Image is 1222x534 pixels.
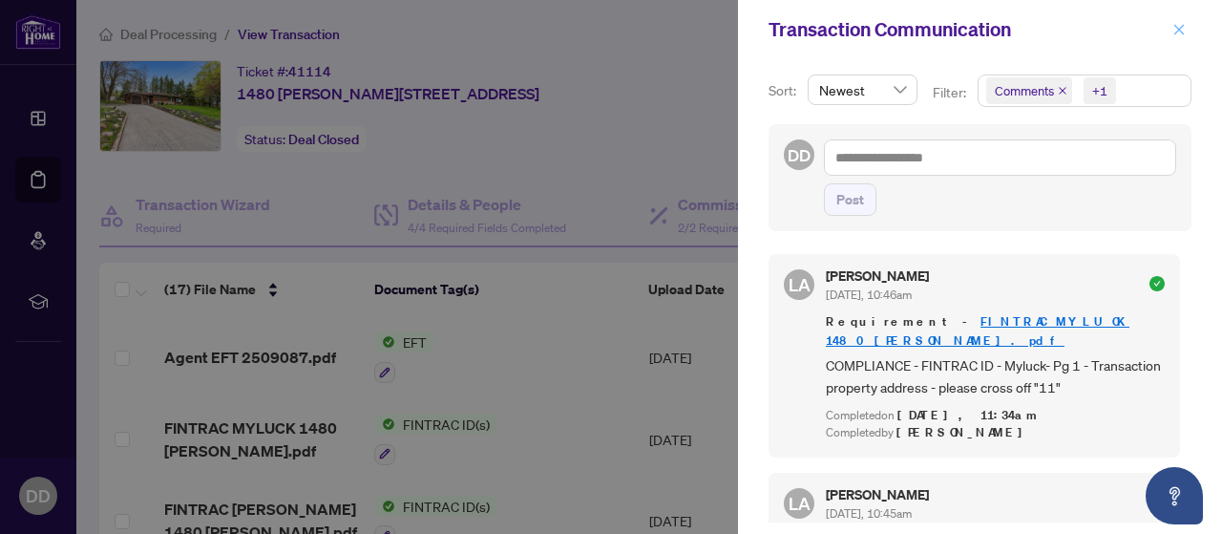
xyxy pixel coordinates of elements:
[826,269,929,283] h5: [PERSON_NAME]
[1092,81,1107,100] div: +1
[826,506,912,521] span: [DATE], 10:45am
[933,82,969,103] p: Filter:
[826,312,1165,351] span: Requirement -
[1149,276,1165,291] span: check-circle
[826,354,1165,399] span: COMPLIANCE - FINTRAC ID - Myluck- Pg 1 - Transaction property address - please cross off "11"
[1172,23,1186,36] span: close
[819,75,906,104] span: Newest
[789,490,811,517] span: LA
[1146,467,1203,524] button: Open asap
[826,313,1129,349] a: FINTRAC MYLUCK 1480 [PERSON_NAME].pdf
[896,424,1033,440] span: [PERSON_NAME]
[789,271,811,298] span: LA
[788,142,811,168] span: DD
[897,407,1040,423] span: [DATE], 11:34am
[769,15,1167,44] div: Transaction Communication
[995,81,1054,100] span: Comments
[824,183,876,216] button: Post
[986,77,1072,104] span: Comments
[1058,86,1067,96] span: close
[826,488,929,502] h5: [PERSON_NAME]
[826,424,1165,442] div: Completed by
[769,80,800,101] p: Sort:
[826,407,1165,425] div: Completed on
[826,288,912,302] span: [DATE], 10:46am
